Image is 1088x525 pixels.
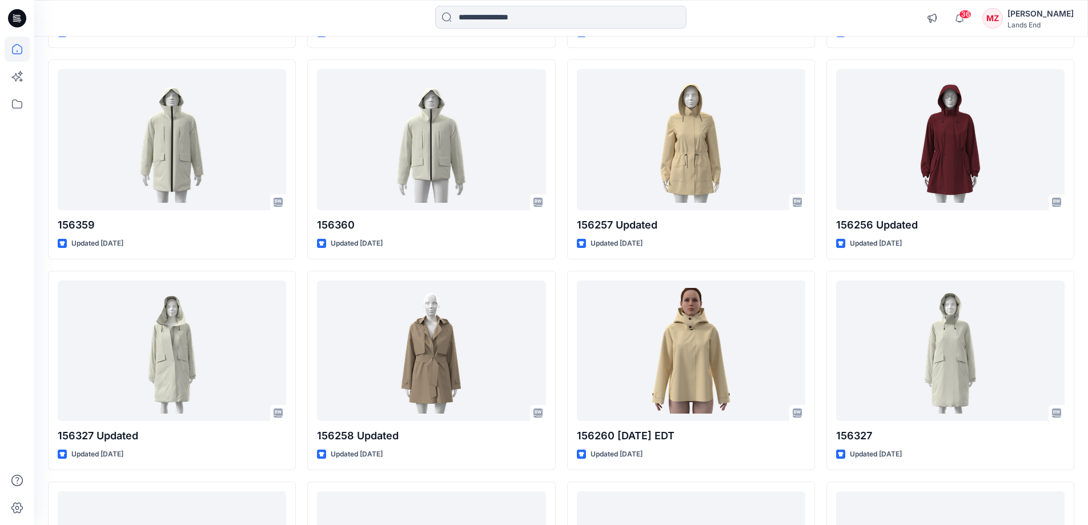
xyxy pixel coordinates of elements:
a: 156327 Updated [58,280,286,422]
div: Lands End [1007,21,1074,29]
p: Updated [DATE] [850,448,902,460]
p: 156260 [DATE] EDT [577,428,805,444]
div: MZ [982,8,1003,29]
p: 156360 [317,217,545,233]
p: Updated [DATE] [331,448,383,460]
p: 156327 [836,428,1065,444]
p: 156359 [58,217,286,233]
a: 156360 [317,69,545,210]
span: 36 [959,10,971,19]
a: 156256 Updated [836,69,1065,210]
p: Updated [DATE] [331,238,383,250]
div: [PERSON_NAME] [1007,7,1074,21]
a: 156327 [836,280,1065,422]
p: 156258 Updated [317,428,545,444]
a: 156258 Updated [317,280,545,422]
p: 156257 Updated [577,217,805,233]
p: Updated [DATE] [591,448,643,460]
a: 156257 Updated [577,69,805,210]
a: 156260 01 August EDT [577,280,805,422]
p: Updated [DATE] [591,238,643,250]
p: Updated [DATE] [850,238,902,250]
p: Updated [DATE] [71,448,123,460]
a: 156359 [58,69,286,210]
p: 156256 Updated [836,217,1065,233]
p: Updated [DATE] [71,238,123,250]
p: 156327 Updated [58,428,286,444]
